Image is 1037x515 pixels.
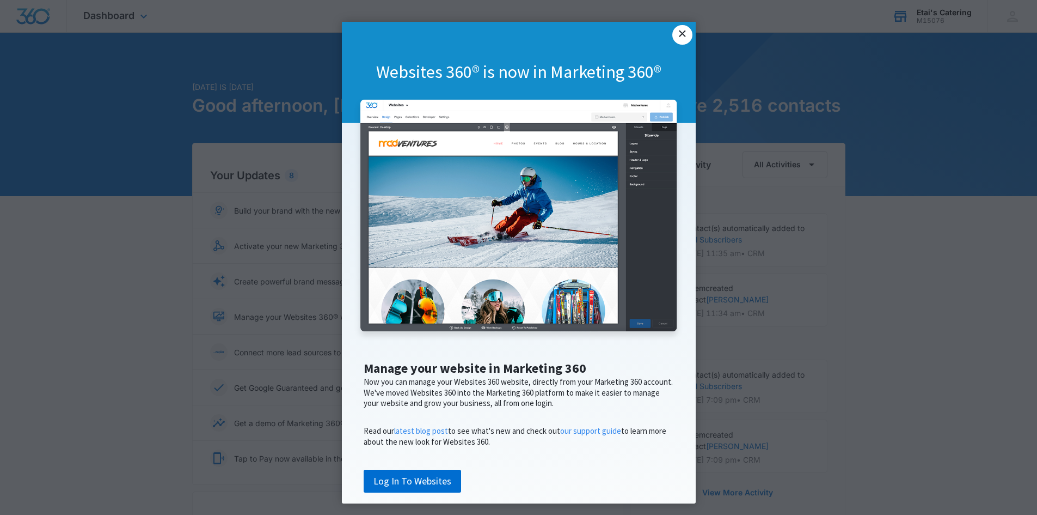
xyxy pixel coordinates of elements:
[364,377,673,408] span: Now you can manage your Websites 360 website, directly from your Marketing 360 account. We've mov...
[364,426,666,447] span: Read our to see what's new and check out to learn more about the new look for Websites 360.
[364,470,461,493] a: Log In To Websites
[394,426,448,436] a: latest blog post
[560,426,621,436] a: our support guide
[342,61,696,84] h1: Websites 360® is now in Marketing 360®
[364,360,586,377] span: Manage your website in Marketing 360
[672,25,692,45] a: Close modal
